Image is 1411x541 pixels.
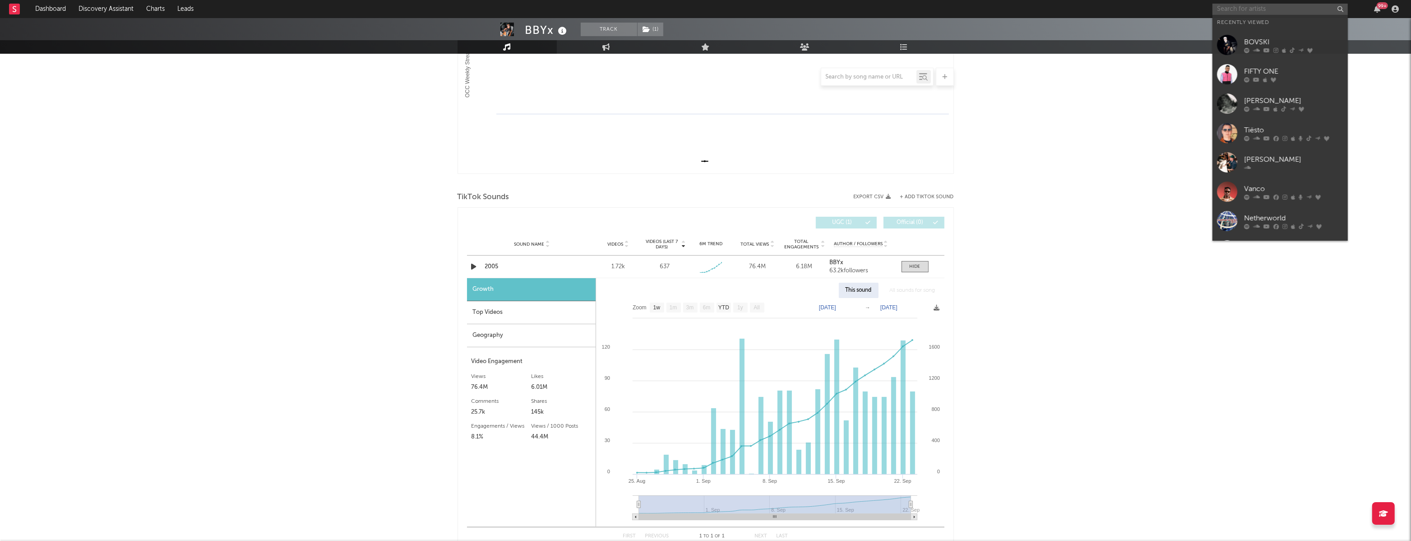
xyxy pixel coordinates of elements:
[472,396,532,407] div: Comments
[1244,184,1343,195] div: Vanco
[1212,148,1348,177] a: [PERSON_NAME]
[839,283,879,298] div: This sound
[472,432,532,443] div: 8.1%
[531,407,591,418] div: 145k
[686,305,694,311] text: 3m
[1244,96,1343,107] div: [PERSON_NAME]
[696,478,710,484] text: 1. Sep
[601,344,610,350] text: 120
[1212,177,1348,206] a: Vanco
[597,262,639,271] div: 1.72k
[737,305,743,311] text: 1y
[472,421,532,432] div: Engagements / Views
[1212,89,1348,118] a: [PERSON_NAME]
[637,23,664,36] span: ( 1 )
[472,356,591,367] div: Video Engagement
[531,432,591,443] div: 44.4M
[645,534,669,539] button: Previous
[816,217,877,229] button: UGC(1)
[690,241,732,247] div: 6M Trend
[472,382,532,393] div: 76.4M
[1244,37,1343,48] div: BOVSKI
[628,478,645,484] text: 25. Aug
[889,220,931,225] span: Official ( 0 )
[854,194,891,200] button: Export CSV
[531,371,591,382] div: Likes
[740,242,769,247] span: Total Views
[829,260,843,266] strong: BBYx
[829,260,892,266] a: BBYx
[929,344,939,350] text: 1600
[783,239,819,250] span: Total Engagements
[880,304,897,311] text: [DATE]
[458,192,509,203] span: TikTok Sounds
[623,534,636,539] button: First
[1217,17,1343,28] div: Recently Viewed
[525,23,569,37] div: BBYx
[464,45,471,98] text: OCC Weekly Streams
[1244,154,1343,165] div: [PERSON_NAME]
[1212,30,1348,60] a: BOVSKI
[865,304,870,311] text: →
[660,262,670,271] div: 637
[653,305,660,311] text: 1w
[1377,2,1388,9] div: 99 +
[608,242,624,247] span: Videos
[1212,206,1348,236] a: Netherworld
[937,469,939,474] text: 0
[485,262,579,271] a: 2005
[633,305,647,311] text: Zoom
[514,242,545,247] span: Sound Name
[931,438,939,443] text: 400
[467,278,596,301] div: Growth
[1244,213,1343,224] div: Netherworld
[894,478,911,484] text: 22. Sep
[1212,60,1348,89] a: FIFTY ONE
[472,371,532,382] div: Views
[783,262,825,271] div: 6.18M
[472,407,532,418] div: 25.7k
[604,406,610,412] text: 60
[467,324,596,347] div: Geography
[1212,4,1348,15] input: Search for artists
[718,305,729,311] text: YTD
[777,534,788,539] button: Last
[703,534,709,538] span: to
[900,195,954,200] button: + Add TikTok Sound
[883,283,942,298] div: All sounds for song
[736,262,778,271] div: 76.4M
[531,396,591,407] div: Shares
[531,421,591,432] div: Views / 1000 Posts
[467,301,596,324] div: Top Videos
[703,305,710,311] text: 6m
[822,220,863,225] span: UGC ( 1 )
[884,217,944,229] button: Official(0)
[821,74,916,81] input: Search by song name or URL
[581,23,637,36] button: Track
[1212,236,1348,265] a: [PERSON_NAME]
[755,534,768,539] button: Next
[607,469,610,474] text: 0
[638,23,663,36] button: (1)
[1212,118,1348,148] a: Tiësto
[715,534,720,538] span: of
[763,478,777,484] text: 8. Sep
[819,304,836,311] text: [DATE]
[931,406,939,412] text: 800
[669,305,677,311] text: 1m
[604,438,610,443] text: 30
[643,239,680,250] span: Videos (last 7 days)
[834,241,883,247] span: Author / Followers
[1244,125,1343,136] div: Tiësto
[604,375,610,381] text: 90
[829,268,892,274] div: 63.2k followers
[891,195,954,200] button: + Add TikTok Sound
[1374,5,1380,13] button: 99+
[531,382,591,393] div: 6.01M
[902,507,920,513] text: 22. Sep
[929,375,939,381] text: 1200
[754,305,759,311] text: All
[828,478,845,484] text: 15. Sep
[1244,66,1343,77] div: FIFTY ONE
